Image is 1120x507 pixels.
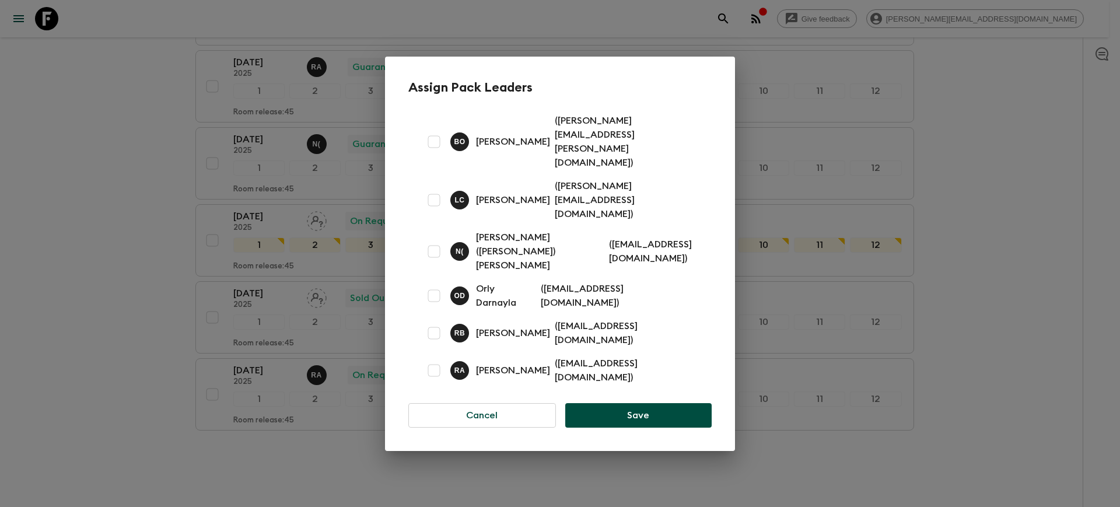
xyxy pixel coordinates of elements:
p: ( [PERSON_NAME][EMAIL_ADDRESS][PERSON_NAME][DOMAIN_NAME] ) [555,114,698,170]
p: N ( [456,247,464,256]
p: Orly Darnayla [476,282,536,310]
p: ( [EMAIL_ADDRESS][DOMAIN_NAME] ) [555,356,698,384]
p: [PERSON_NAME] [476,135,550,149]
p: ( [EMAIL_ADDRESS][DOMAIN_NAME] ) [609,237,698,265]
p: ( [EMAIL_ADDRESS][DOMAIN_NAME] ) [555,319,698,347]
button: Save [565,403,712,428]
p: [PERSON_NAME] [476,326,550,340]
p: ( [EMAIL_ADDRESS][DOMAIN_NAME] ) [541,282,698,310]
h2: Assign Pack Leaders [408,80,712,95]
p: [PERSON_NAME] [476,193,550,207]
button: Cancel [408,403,556,428]
p: O D [454,291,465,300]
p: R B [454,328,466,338]
p: [PERSON_NAME] [476,363,550,377]
p: R A [454,366,466,375]
p: B O [454,137,465,146]
p: ( [PERSON_NAME][EMAIL_ADDRESS][DOMAIN_NAME] ) [555,179,698,221]
p: [PERSON_NAME] ([PERSON_NAME]) [PERSON_NAME] [476,230,604,272]
p: L C [454,195,464,205]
